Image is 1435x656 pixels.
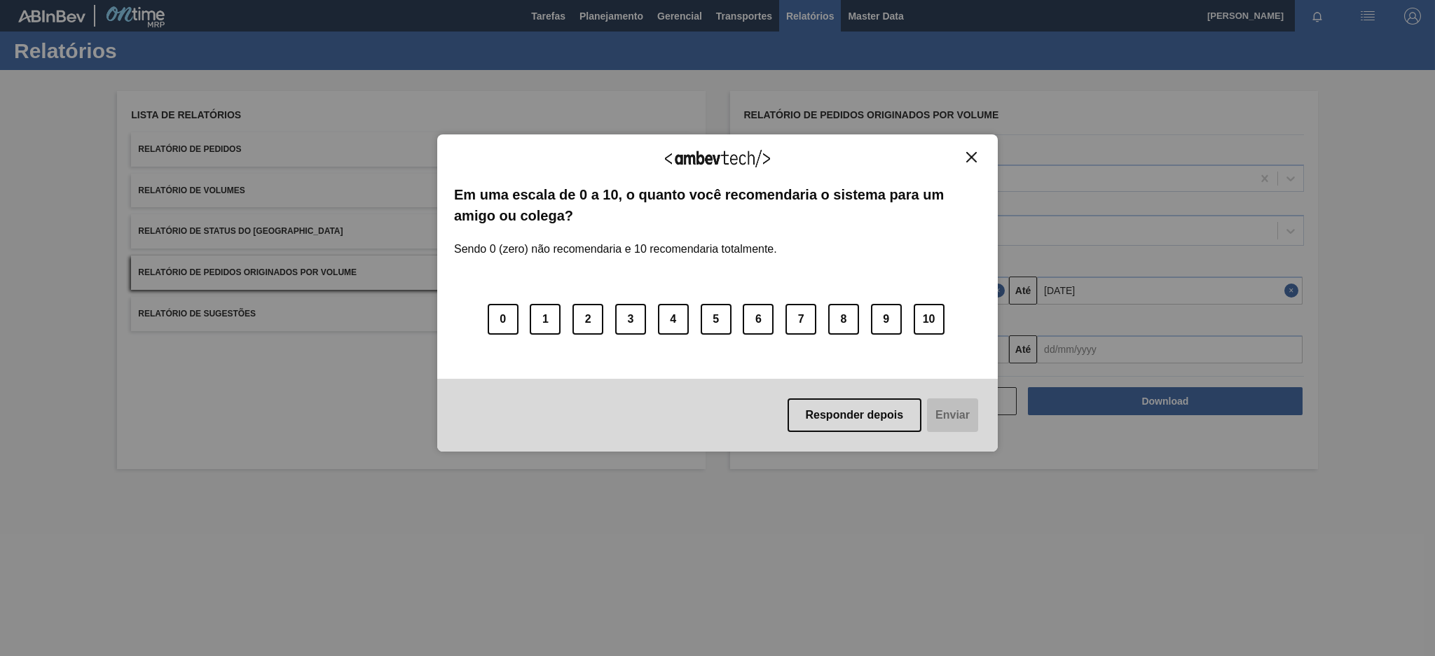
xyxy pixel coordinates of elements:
[701,304,732,335] button: 5
[530,304,561,335] button: 1
[454,226,777,256] label: Sendo 0 (zero) não recomendaria e 10 recomendaria totalmente.
[665,150,770,167] img: Logo Ambevtech
[914,304,945,335] button: 10
[962,151,981,163] button: Close
[615,304,646,335] button: 3
[871,304,902,335] button: 9
[966,152,977,162] img: Close
[743,304,774,335] button: 6
[658,304,689,335] button: 4
[572,304,603,335] button: 2
[785,304,816,335] button: 7
[488,304,519,335] button: 0
[788,398,922,432] button: Responder depois
[454,184,981,227] label: Em uma escala de 0 a 10, o quanto você recomendaria o sistema para um amigo ou colega?
[828,304,859,335] button: 8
